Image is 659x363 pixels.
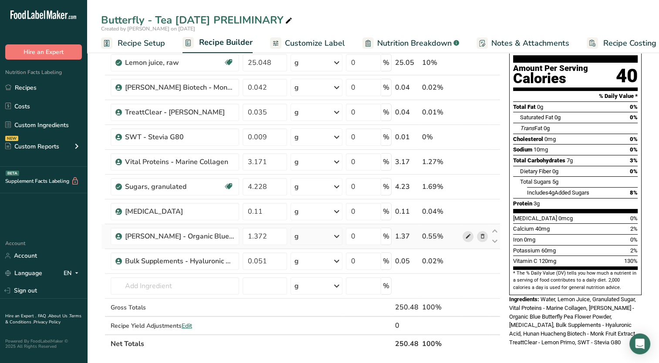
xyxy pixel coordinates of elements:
[294,281,299,291] div: g
[513,104,536,110] span: Total Fat
[111,277,239,295] input: Add Ingredient
[422,157,459,167] div: 1.27%
[294,57,299,68] div: g
[111,303,239,312] div: Gross Totals
[111,321,239,330] div: Recipe Yield Adjustments
[395,132,419,142] div: 0.01
[422,107,459,118] div: 0.01%
[125,157,234,167] div: Vital Proteins - Marine Collagen
[544,125,550,131] span: 0g
[520,125,542,131] span: Fat
[630,146,638,153] span: 0%
[5,266,42,281] a: Language
[395,107,419,118] div: 0.04
[395,302,419,313] div: 250.48
[38,313,48,319] a: FAQ .
[125,181,223,192] div: Sugars, granulated
[520,168,551,175] span: Dietary Fiber
[539,258,556,264] span: 120mg
[294,256,299,266] div: g
[422,302,459,313] div: 100%
[616,64,638,87] div: 40
[294,157,299,167] div: g
[395,256,419,266] div: 0.05
[513,247,540,254] span: Potassium
[587,34,656,53] a: Recipe Costing
[513,270,638,291] section: * The % Daily Value (DV) tells you how much a nutrient in a serving of food contributes to a dail...
[294,206,299,217] div: g
[294,181,299,192] div: g
[422,181,459,192] div: 1.69%
[48,313,69,319] a: About Us .
[513,136,543,142] span: Cholesterol
[527,189,589,196] span: Includes Added Sugars
[535,225,550,232] span: 40mg
[513,215,557,222] span: [MEDICAL_DATA]
[101,12,294,28] div: Butterfly - Tea [DATE] PRELIMINARY
[294,82,299,93] div: g
[630,247,638,254] span: 2%
[5,142,59,151] div: Custom Reports
[125,132,234,142] div: SWT - Stevia G80
[422,206,459,217] div: 0.04%
[285,37,345,49] span: Customize Label
[101,25,195,32] span: Created by [PERSON_NAME] on [DATE]
[393,334,420,353] th: 250.48
[5,136,18,141] div: NEW
[125,206,234,217] div: [MEDICAL_DATA]
[5,339,82,349] div: Powered By FoodLabelMaker © 2025 All Rights Reserved
[125,82,234,93] div: [PERSON_NAME] Biotech - Monk Fruit Extract
[64,268,82,279] div: EN
[630,225,638,232] span: 2%
[395,320,419,331] div: 0
[477,34,569,53] a: Notes & Attachments
[558,215,573,222] span: 0mcg
[630,157,638,164] span: 3%
[629,333,650,354] div: Open Intercom Messenger
[630,215,638,222] span: 0%
[125,256,234,266] div: Bulk Supplements - Hyaluronic Acid
[5,313,36,319] a: Hire an Expert .
[422,132,459,142] div: 0%
[101,34,165,53] a: Recipe Setup
[125,107,234,118] div: TreattClear - [PERSON_NAME]
[509,296,539,302] span: Ingredients:
[520,125,534,131] i: Trans
[630,136,638,142] span: 0%
[5,44,82,60] button: Hire an Expert
[509,296,636,345] span: Water, Lemon Juice, Granulated Sugar, Vital Proteins - Marine Collagen, [PERSON_NAME] - Organic B...
[182,33,253,54] a: Recipe Builder
[395,231,419,242] div: 1.37
[294,107,299,118] div: g
[294,231,299,242] div: g
[109,334,393,353] th: Net Totals
[630,236,638,243] span: 0%
[513,157,565,164] span: Total Carbohydrates
[294,132,299,142] div: g
[5,313,81,325] a: Terms & Conditions .
[513,200,532,207] span: Protein
[422,82,459,93] div: 0.02%
[513,91,638,101] section: % Daily Value *
[520,178,551,185] span: Total Sugars
[362,34,459,53] a: Nutrition Breakdown
[513,258,537,264] span: Vitamin C
[125,57,223,68] div: Lemon juice, raw
[541,247,556,254] span: 60mg
[118,37,165,49] span: Recipe Setup
[377,37,452,49] span: Nutrition Breakdown
[534,146,548,153] span: 10mg
[537,104,543,110] span: 0g
[630,114,638,121] span: 0%
[395,82,419,93] div: 0.04
[395,157,419,167] div: 3.17
[422,231,459,242] div: 0.55%
[630,189,638,196] span: 8%
[567,157,573,164] span: 7g
[125,231,234,242] div: [PERSON_NAME] - Organic Blue Butterfly Pea Flower Powder
[554,114,561,121] span: 0g
[395,206,419,217] div: 0.11
[34,319,61,325] a: Privacy Policy
[420,334,461,353] th: 100%
[182,322,192,330] span: Edit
